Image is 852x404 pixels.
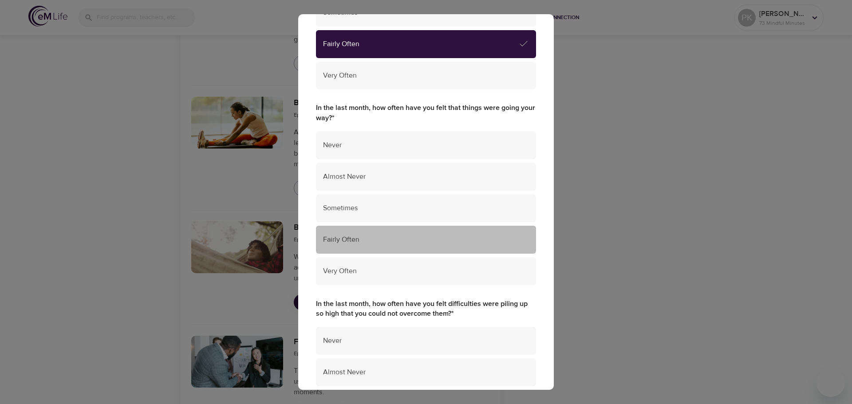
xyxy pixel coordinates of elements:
[323,39,518,49] span: Fairly Often
[316,103,536,123] label: In the last month, how often have you felt that things were going your way?
[323,203,529,213] span: Sometimes
[323,235,529,245] span: Fairly Often
[316,299,536,319] label: In the last month, how often have you felt difficulties were piling up so high that you could not...
[323,71,529,81] span: Very Often
[323,140,529,150] span: Never
[323,336,529,346] span: Never
[323,367,529,377] span: Almost Never
[323,266,529,276] span: Very Often
[323,172,529,182] span: Almost Never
